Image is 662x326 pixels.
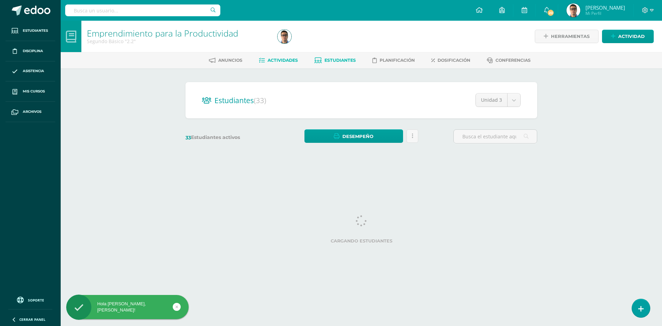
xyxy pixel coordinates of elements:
[254,96,266,105] span: (33)
[209,55,242,66] a: Anuncios
[566,3,580,17] img: 4c9214d6dc3ad1af441a6e04af4808ea.png
[618,30,645,43] span: Actividad
[6,81,55,102] a: Mis cursos
[268,58,298,63] span: Actividades
[23,28,48,33] span: Estudiantes
[431,55,470,66] a: Dosificación
[188,238,534,244] label: Cargando estudiantes
[380,58,415,63] span: Planificación
[535,30,599,43] a: Herramientas
[342,130,373,143] span: Desempeño
[218,58,242,63] span: Anuncios
[602,30,654,43] a: Actividad
[547,9,554,17] span: 20
[495,58,531,63] span: Conferencias
[8,295,52,304] a: Soporte
[6,61,55,82] a: Asistencia
[23,89,45,94] span: Mis cursos
[23,48,43,54] span: Disciplina
[454,130,537,143] input: Busca el estudiante aquí...
[87,28,269,38] h1: Emprendimiento para la Productividad
[19,317,46,322] span: Cerrar panel
[585,4,625,11] span: [PERSON_NAME]
[551,30,590,43] span: Herramientas
[6,102,55,122] a: Archivos
[476,93,520,107] a: Unidad 3
[65,4,220,16] input: Busca un usuario...
[28,298,44,303] span: Soporte
[6,41,55,61] a: Disciplina
[314,55,356,66] a: Estudiantes
[372,55,415,66] a: Planificación
[6,21,55,41] a: Estudiantes
[66,301,189,313] div: Hola [PERSON_NAME], [PERSON_NAME]!
[23,68,44,74] span: Asistencia
[23,109,41,115] span: Archivos
[438,58,470,63] span: Dosificación
[87,27,238,39] a: Emprendimiento para la Productividad
[585,10,625,16] span: Mi Perfil
[304,129,403,143] a: Desempeño
[259,55,298,66] a: Actividades
[185,134,269,141] label: Estudiantes activos
[278,30,291,43] img: 4c9214d6dc3ad1af441a6e04af4808ea.png
[324,58,356,63] span: Estudiantes
[87,38,269,45] div: Segundo Básico '2.2'
[214,96,266,105] span: Estudiantes
[481,93,502,107] span: Unidad 3
[185,135,191,141] span: 33
[487,55,531,66] a: Conferencias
